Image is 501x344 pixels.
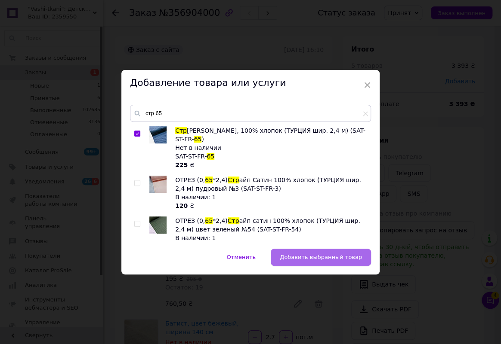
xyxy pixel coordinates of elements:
span: [PERSON_NAME], 100% хлопок (ТУРЦИЯ шир. 2,4 м) (SAT-ST-FR- [175,127,365,143]
span: Добавить выбранный товар [280,254,362,260]
b: 120 [175,202,188,209]
span: SAT-ST-FR- [175,153,207,160]
span: 65 [207,153,214,160]
div: Нет в наличии [175,143,366,152]
img: ОТРЕЗ (0,65*2,4) Страйп Сатин 100% хлопок (ТУРЦИЯ шир. 2,4 м) пудровый №3 (SAT-ST-FR-3) [149,176,167,193]
span: 65 [194,136,201,143]
img: ОТРЕЗ (0,65*2,4) Страйп сатин 100% хлопок (ТУРЦИЯ шир. 2,4 м) цвет зеленый №54 (SAT-ST-FR-54) [149,216,167,234]
span: ОТРЕЗ (0, [175,217,205,224]
div: ₴ [175,201,366,210]
button: Отменить [217,249,265,266]
input: Поиск по товарам и услугам [130,105,371,122]
span: 65 [205,217,213,224]
div: ₴ [175,161,366,169]
div: Добавление товара или услуги [121,70,380,96]
img: Страйп Сатин синий, 100% хлопок (ТУРЦИЯ шир. 2,4 м) (SAT-ST-FR-65) [149,126,167,143]
span: × [363,78,371,92]
div: В наличии: 1 [175,234,366,242]
div: В наличии: 1 [175,193,366,201]
span: айп Сатин 100% хлопок (ТУРЦИЯ шир. 2,4 м) пудровый №3 (SAT-ST-FR-3) [175,177,361,192]
span: 65 [205,177,213,183]
span: Стр [175,127,187,134]
span: ) [201,136,204,143]
span: Стр [228,217,239,224]
span: *2,4) [213,217,228,224]
span: айп сатин 100% хлопок (ТУРЦИЯ шир. 2,4 м) цвет зеленый №54 (SAT-ST-FR-54) [175,217,360,233]
span: Стр [228,177,239,183]
b: 225 [175,161,188,168]
span: ОТРЕЗ (0, [175,177,205,183]
span: *2,4) [213,177,228,183]
button: Добавить выбранный товар [271,249,371,266]
span: Отменить [226,254,256,260]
